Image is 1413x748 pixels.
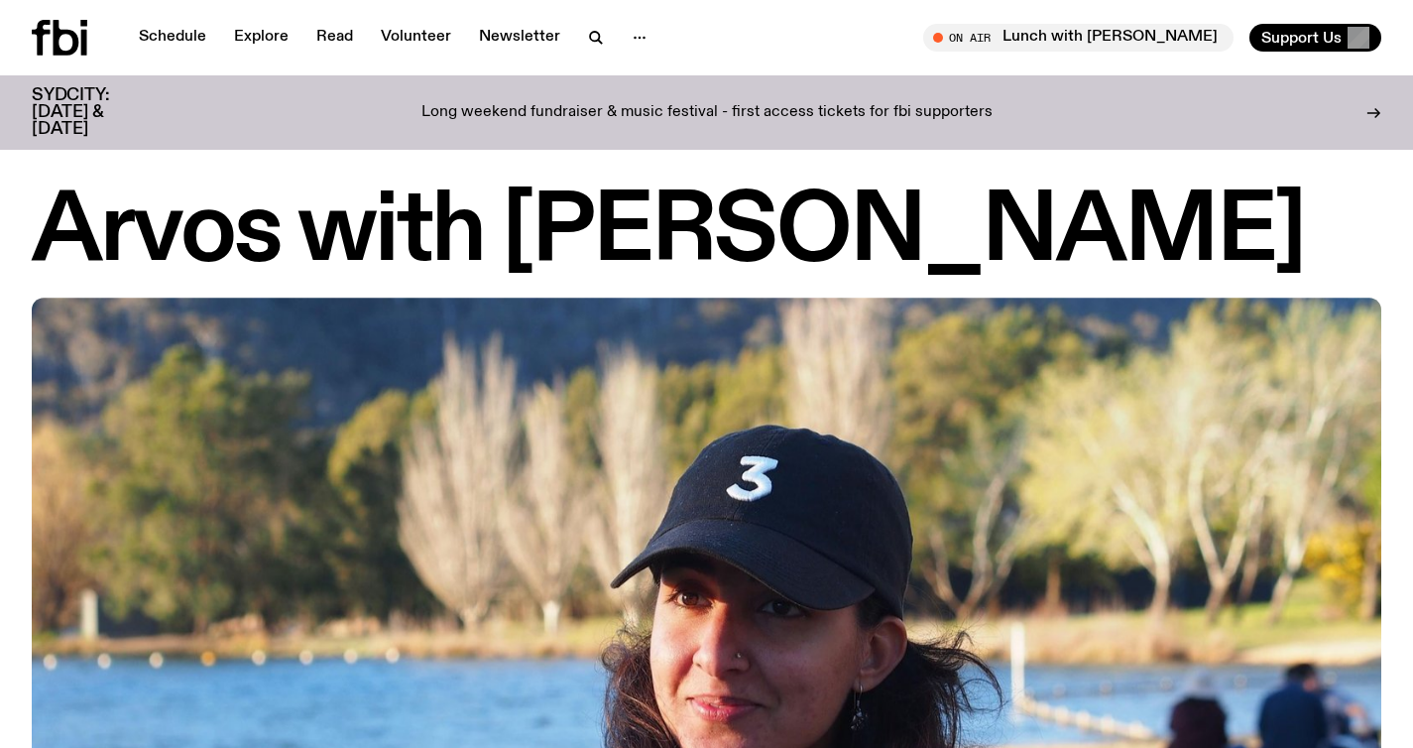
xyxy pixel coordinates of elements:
[1261,29,1342,47] span: Support Us
[369,24,463,52] a: Volunteer
[467,24,572,52] a: Newsletter
[32,188,1381,278] h1: Arvos with [PERSON_NAME]
[222,24,300,52] a: Explore
[421,104,993,122] p: Long weekend fundraiser & music festival - first access tickets for fbi supporters
[32,87,159,138] h3: SYDCITY: [DATE] & [DATE]
[1249,24,1381,52] button: Support Us
[304,24,365,52] a: Read
[923,24,1234,52] button: On AirLunch with [PERSON_NAME]
[127,24,218,52] a: Schedule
